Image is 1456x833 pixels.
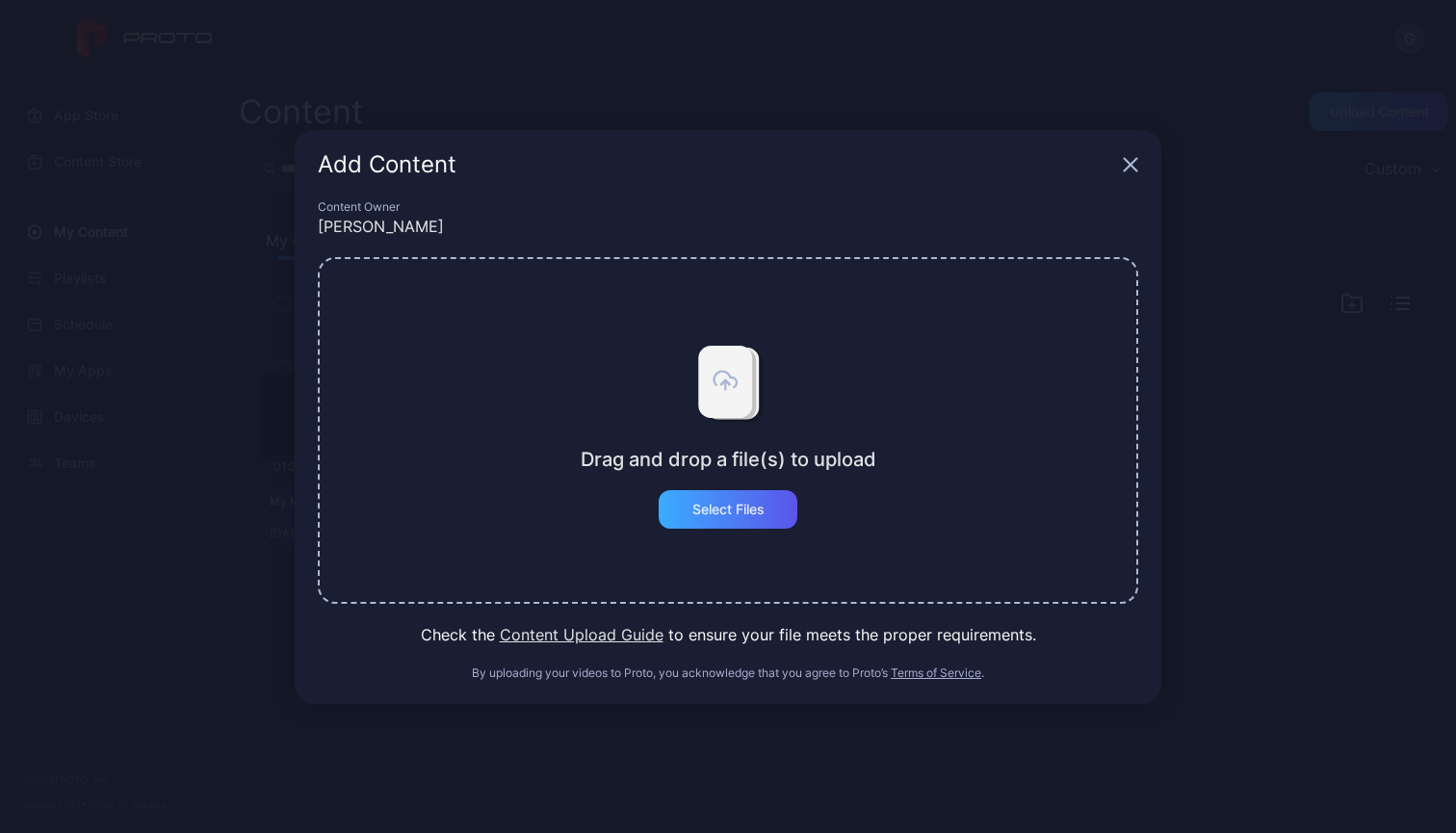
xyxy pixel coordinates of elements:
[318,199,1138,215] div: Content Owner
[692,502,765,517] div: Select Files
[318,215,1138,238] div: [PERSON_NAME]
[659,490,797,529] button: Select Files
[318,153,1115,176] div: Add Content
[581,448,876,471] div: Drag and drop a file(s) to upload
[500,623,663,646] button: Content Upload Guide
[318,623,1138,646] div: Check the to ensure your file meets the proper requirements.
[891,665,981,681] button: Terms of Service
[318,665,1138,681] div: By uploading your videos to Proto, you acknowledge that you agree to Proto’s .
